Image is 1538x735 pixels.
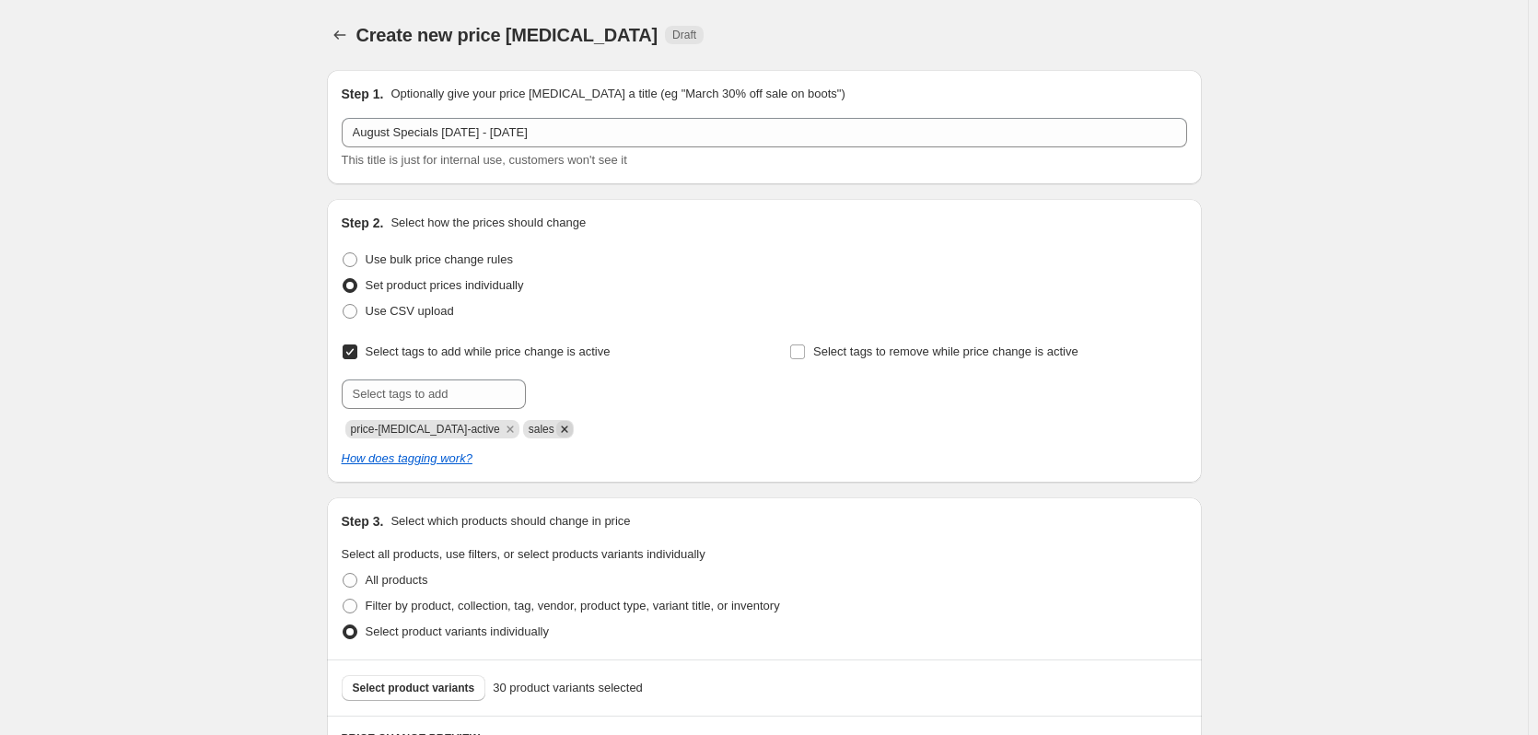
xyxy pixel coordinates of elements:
[342,379,526,409] input: Select tags to add
[327,22,353,48] button: Price change jobs
[529,423,554,436] span: sales
[390,85,845,103] p: Optionally give your price [MEDICAL_DATA] a title (eg "March 30% off sale on boots")
[356,25,658,45] span: Create new price [MEDICAL_DATA]
[672,28,696,42] span: Draft
[390,214,586,232] p: Select how the prices should change
[342,547,705,561] span: Select all products, use filters, or select products variants individually
[342,85,384,103] h2: Step 1.
[813,344,1078,358] span: Select tags to remove while price change is active
[556,421,573,437] button: Remove sales
[366,624,549,638] span: Select product variants individually
[342,214,384,232] h2: Step 2.
[390,512,630,531] p: Select which products should change in price
[493,679,643,697] span: 30 product variants selected
[366,344,611,358] span: Select tags to add while price change is active
[342,512,384,531] h2: Step 3.
[366,599,780,612] span: Filter by product, collection, tag, vendor, product type, variant title, or inventory
[353,681,475,695] span: Select product variants
[351,423,500,436] span: price-change-job-active
[342,153,627,167] span: This title is just for internal use, customers won't see it
[342,675,486,701] button: Select product variants
[502,421,518,437] button: Remove price-change-job-active
[366,252,513,266] span: Use bulk price change rules
[366,573,428,587] span: All products
[366,304,454,318] span: Use CSV upload
[366,278,524,292] span: Set product prices individually
[342,118,1187,147] input: 30% off holiday sale
[342,451,472,465] a: How does tagging work?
